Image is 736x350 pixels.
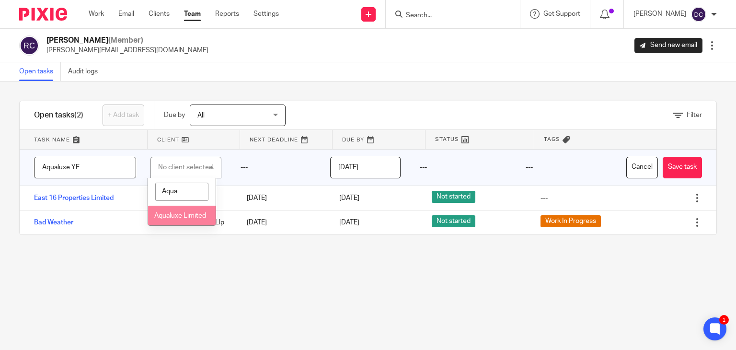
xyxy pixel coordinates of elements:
[543,11,580,17] span: Get Support
[145,188,237,208] div: Tax Scouts
[626,157,658,178] button: Cancel
[435,135,459,143] span: Status
[237,188,330,208] div: [DATE]
[46,46,208,55] p: [PERSON_NAME][EMAIL_ADDRESS][DOMAIN_NAME]
[339,219,359,226] span: [DATE]
[691,7,706,22] img: svg%3E
[108,36,143,44] span: (Member)
[158,164,213,171] div: No client selected
[34,157,136,178] input: Task name
[164,110,185,120] p: Due by
[34,219,73,226] a: Bad Weather
[633,9,686,19] p: [PERSON_NAME]
[330,157,401,178] input: Pick a date
[410,150,516,186] div: ---
[215,9,239,19] a: Reports
[253,9,279,19] a: Settings
[68,62,105,81] a: Audit logs
[540,215,601,227] span: Work In Progress
[663,157,702,178] button: Save task
[237,213,330,232] div: [DATE]
[687,112,702,118] span: Filter
[155,183,208,201] input: Search options...
[405,12,491,20] input: Search
[184,9,201,19] a: Team
[154,212,206,219] span: Aqualuxe Limited
[432,215,475,227] span: Not started
[19,62,61,81] a: Open tasks
[544,135,560,143] span: Tags
[118,9,134,19] a: Email
[34,110,83,120] h1: Open tasks
[89,9,104,19] a: Work
[103,105,144,126] a: + Add task
[339,195,359,201] span: [DATE]
[74,111,83,119] span: (2)
[540,193,548,203] div: ---
[19,8,67,21] img: Pixie
[145,213,237,232] div: Bad Weather Studio Llp
[19,35,39,56] img: svg%3E
[719,315,729,325] div: 1
[46,35,208,46] h2: [PERSON_NAME]
[231,150,321,186] div: ---
[432,191,475,203] span: Not started
[149,9,170,19] a: Clients
[634,38,702,53] a: Send new email
[516,150,621,186] div: ---
[197,112,205,119] span: All
[34,195,114,201] a: East 16 Properties Limited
